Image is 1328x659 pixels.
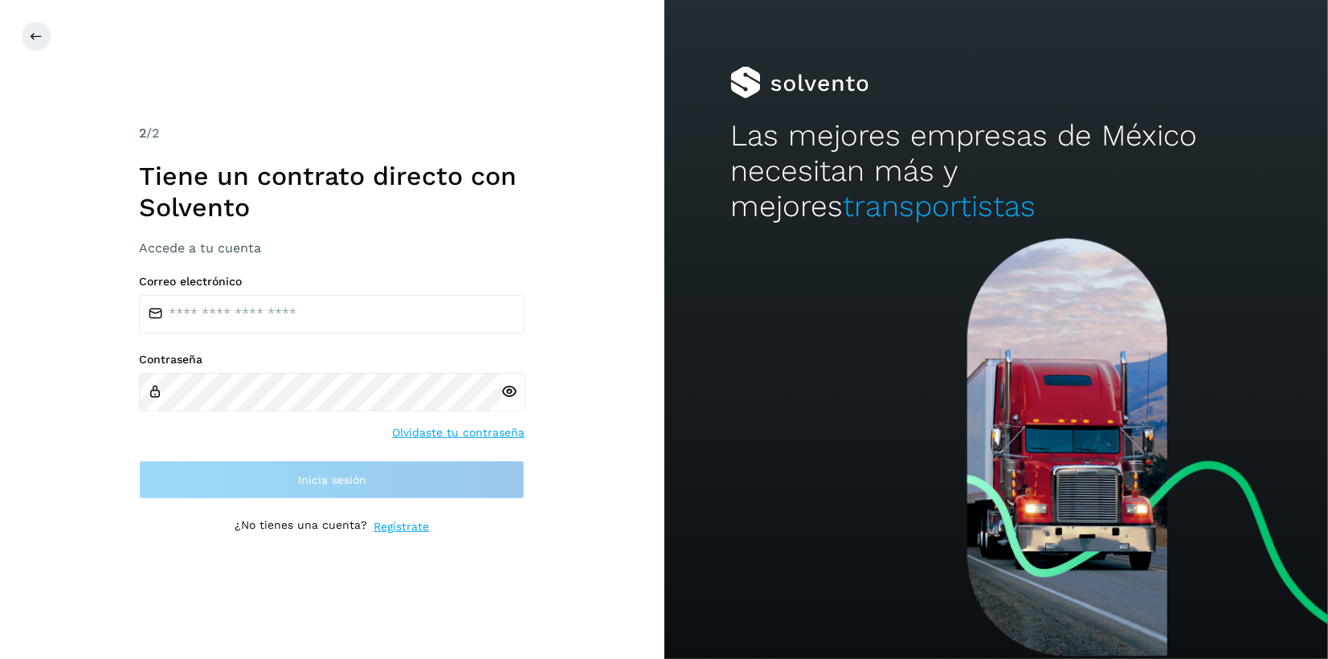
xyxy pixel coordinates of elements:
h2: Las mejores empresas de México necesitan más y mejores [730,118,1261,225]
span: transportistas [843,189,1036,223]
label: Contraseña [139,353,525,366]
div: /2 [139,124,525,143]
label: Correo electrónico [139,275,525,289]
span: Inicia sesión [298,474,366,485]
a: Regístrate [374,518,429,535]
h3: Accede a tu cuenta [139,240,525,256]
button: Inicia sesión [139,460,525,499]
a: Olvidaste tu contraseña [392,424,525,441]
p: ¿No tienes una cuenta? [235,518,367,535]
h1: Tiene un contrato directo con Solvento [139,161,525,223]
span: 2 [139,125,146,141]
